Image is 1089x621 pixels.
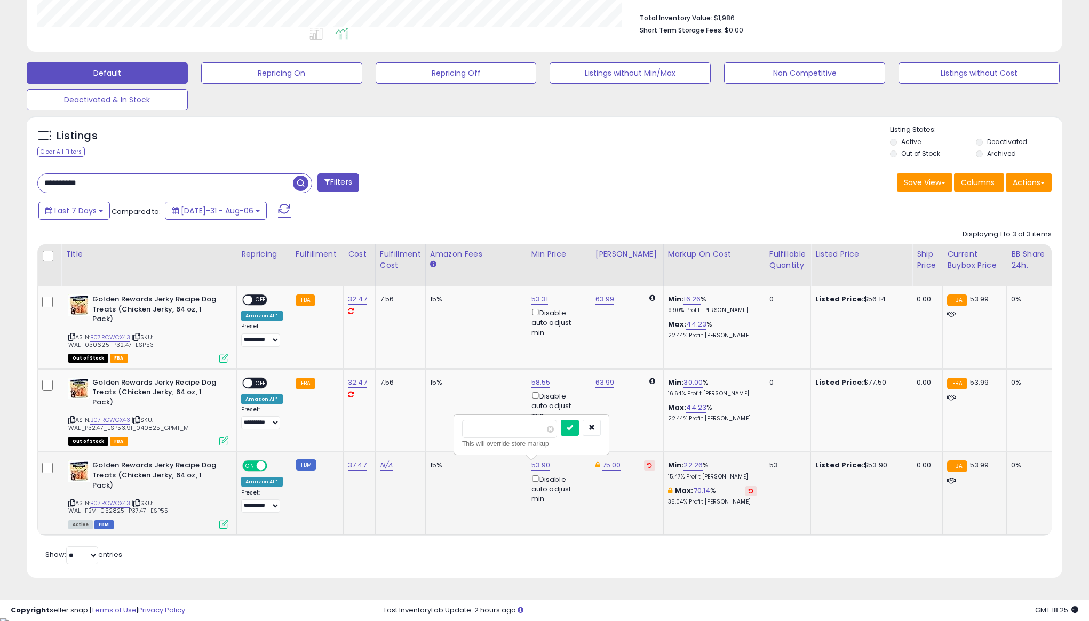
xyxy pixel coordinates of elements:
div: Fulfillment [296,249,339,260]
div: Repricing [241,249,287,260]
div: 0.00 [917,378,934,387]
button: Actions [1006,173,1052,192]
span: All listings currently available for purchase on Amazon [68,520,93,529]
label: Deactivated [987,137,1027,146]
div: % [668,378,757,397]
b: Golden Rewards Jerky Recipe Dog Treats (Chicken Jerky, 64 oz, 1 Pack) [92,378,222,410]
a: B07RCWCX43 [90,499,130,508]
div: Amazon Fees [430,249,522,260]
div: 15% [430,378,519,387]
div: Markup on Cost [668,249,760,260]
a: 44.23 [686,319,706,330]
span: Show: entries [45,550,122,560]
div: 0 [769,378,802,387]
p: 22.44% Profit [PERSON_NAME] [668,332,757,339]
div: Amazon AI * [241,311,283,321]
div: Displaying 1 to 3 of 3 items [963,229,1052,240]
div: Min Price [531,249,586,260]
span: [DATE]-31 - Aug-06 [181,205,253,216]
span: | SKU: WAL_030625_P32.47_ESP53 [68,333,154,349]
div: % [668,460,757,480]
button: Repricing Off [376,62,537,84]
div: Preset: [241,406,283,430]
button: Deactivated & In Stock [27,89,188,110]
div: Preset: [241,323,283,347]
span: Last 7 Days [54,205,97,216]
p: Listing States: [890,125,1062,135]
b: Min: [668,294,684,304]
button: Listings without Min/Max [550,62,711,84]
span: OFF [266,461,283,471]
small: FBA [947,460,967,472]
div: Amazon AI * [241,394,283,404]
div: 53 [769,460,802,470]
b: Max: [668,402,687,412]
div: $77.50 [815,378,904,387]
div: Title [66,249,232,260]
a: Privacy Policy [138,605,185,615]
span: All listings that are currently out of stock and unavailable for purchase on Amazon [68,437,108,446]
a: 44.23 [686,402,706,413]
label: Archived [987,149,1016,158]
p: 16.64% Profit [PERSON_NAME] [668,390,757,397]
label: Active [901,137,921,146]
a: B07RCWCX43 [90,416,130,425]
div: Disable auto adjust min [531,473,583,504]
p: 35.04% Profit [PERSON_NAME] [668,498,757,506]
div: seller snap | | [11,606,185,616]
b: Golden Rewards Jerky Recipe Dog Treats (Chicken Jerky, 64 oz, 1 Pack) [92,460,222,493]
a: 16.26 [683,294,701,305]
img: 51U+sGvgnNL._SL40_.jpg [68,294,90,316]
div: BB Share 24h. [1011,249,1050,271]
div: ASIN: [68,378,228,445]
button: [DATE]-31 - Aug-06 [165,202,267,220]
th: The percentage added to the cost of goods (COGS) that forms the calculator for Min & Max prices. [663,244,765,286]
div: $53.90 [815,460,904,470]
button: Listings without Cost [899,62,1060,84]
a: 32.47 [348,294,367,305]
span: 2025-08-14 18:25 GMT [1035,605,1078,615]
b: Golden Rewards Jerky Recipe Dog Treats (Chicken Jerky, 64 oz, 1 Pack) [92,294,222,327]
img: 51U+sGvgnNL._SL40_.jpg [68,378,90,399]
img: 51U+sGvgnNL._SL40_.jpg [68,460,90,482]
a: 75.00 [602,460,621,471]
button: Save View [897,173,952,192]
div: 0% [1011,378,1046,387]
div: $56.14 [815,294,904,304]
small: Amazon Fees. [430,260,436,269]
b: Listed Price: [815,460,864,470]
div: ASIN: [68,460,228,528]
a: 63.99 [595,377,615,388]
a: 22.26 [683,460,703,471]
div: 15% [430,294,519,304]
div: Ship Price [917,249,938,271]
div: % [668,403,757,423]
div: Last InventoryLab Update: 2 hours ago. [384,606,1078,616]
b: Min: [668,460,684,470]
span: FBA [110,354,128,363]
div: 0.00 [917,460,934,470]
a: Terms of Use [91,605,137,615]
span: FBA [110,437,128,446]
div: Cost [348,249,371,260]
b: Listed Price: [815,294,864,304]
small: FBA [947,294,967,306]
b: Total Inventory Value: [640,13,712,22]
button: Columns [954,173,1004,192]
strong: Copyright [11,605,50,615]
a: 32.47 [348,377,367,388]
span: Columns [961,177,995,188]
div: 7.56 [380,378,417,387]
a: 53.90 [531,460,551,471]
div: ASIN: [68,294,228,362]
button: Last 7 Days [38,202,110,220]
b: Max: [668,319,687,329]
small: FBM [296,459,316,471]
div: % [668,294,757,314]
a: 58.55 [531,377,551,388]
span: $0.00 [725,25,743,35]
a: 37.47 [348,460,367,471]
div: 0% [1011,294,1046,304]
span: | SKU: WAL_P32.47_ESP53.91_040825_GPMT_M [68,416,189,432]
span: Compared to: [112,206,161,217]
